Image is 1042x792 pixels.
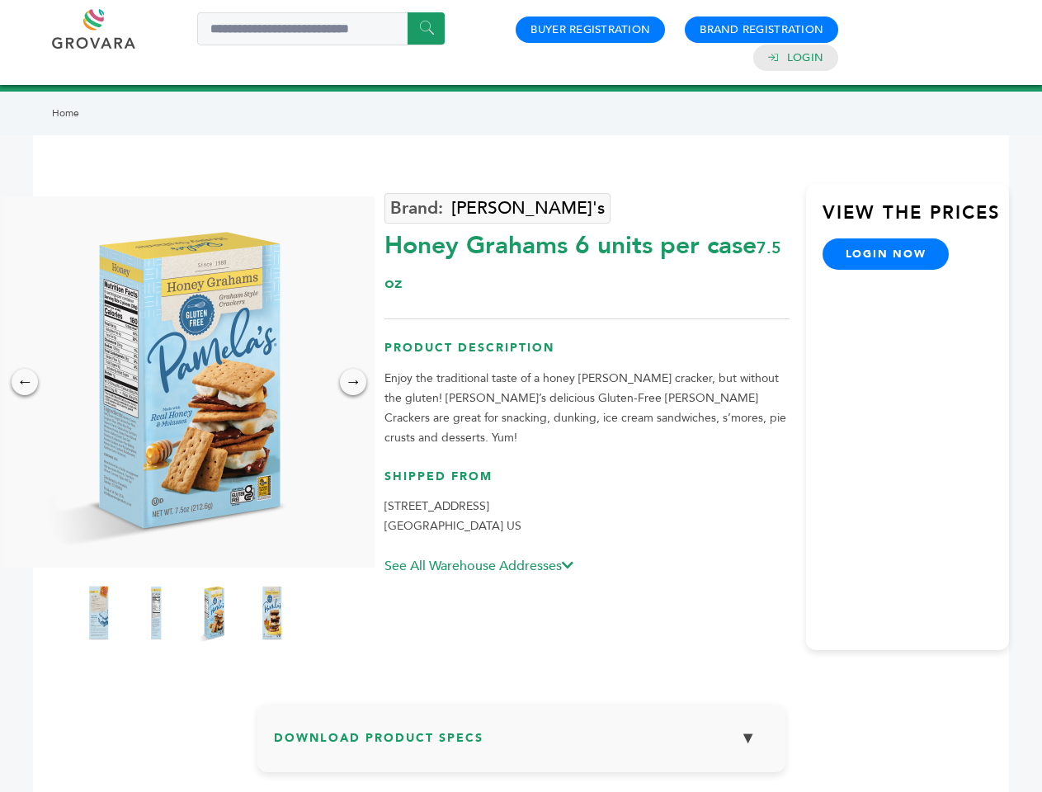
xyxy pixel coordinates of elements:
a: Login [787,50,823,65]
h3: Shipped From [384,469,790,497]
img: Honey Grahams 6 units per case 7.5 oz [193,580,234,646]
p: Enjoy the traditional taste of a honey [PERSON_NAME] cracker, but without the gluten! [PERSON_NAM... [384,369,790,448]
a: [PERSON_NAME]'s [384,193,611,224]
button: ▼ [728,720,769,756]
p: [STREET_ADDRESS] [GEOGRAPHIC_DATA] US [384,497,790,536]
img: Honey Grahams 6 units per case 7.5 oz [251,580,292,646]
a: Buyer Registration [530,22,650,37]
a: login now [823,238,950,270]
img: Honey Grahams 6 units per case 7.5 oz Nutrition Info [135,580,177,646]
h3: Product Description [384,340,790,369]
div: Honey Grahams 6 units per case [384,220,790,298]
h3: Download Product Specs [274,720,769,768]
input: Search a product or brand... [197,12,445,45]
a: Brand Registration [700,22,823,37]
img: Honey Grahams 6 units per case 7.5 oz Product Label [78,580,119,646]
div: ← [12,369,38,395]
h3: View the Prices [823,200,1009,238]
a: See All Warehouse Addresses [384,557,573,575]
a: Home [52,106,79,120]
div: → [340,369,366,395]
